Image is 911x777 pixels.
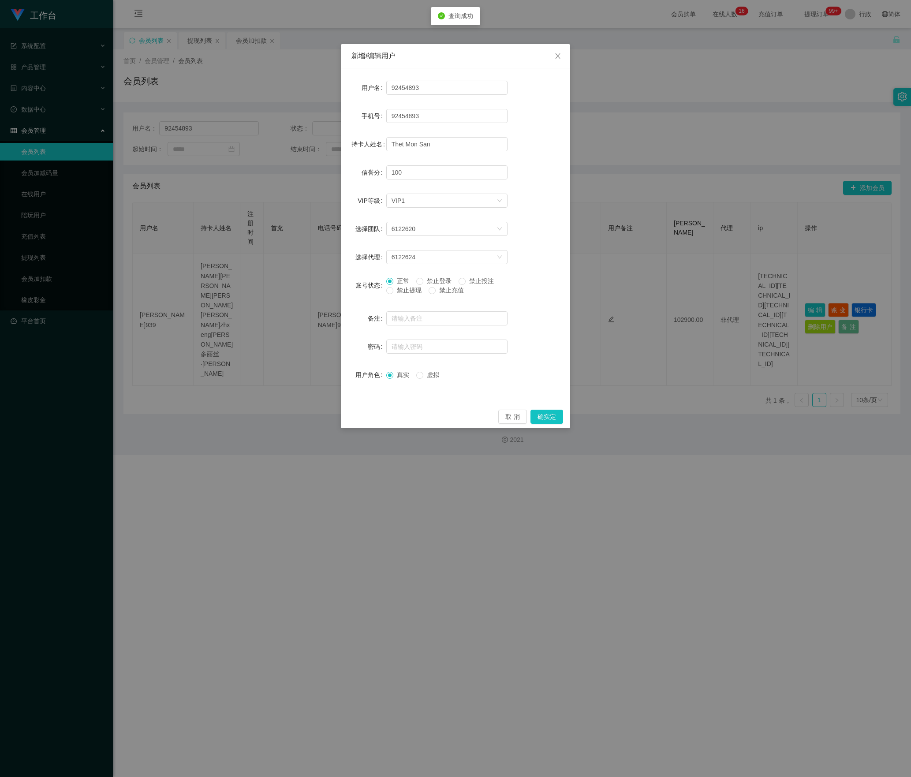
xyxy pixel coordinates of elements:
[439,287,464,294] font: 禁止充值
[358,197,386,204] label: VIP等级：
[545,44,570,69] button: 关闭
[469,277,494,284] font: 禁止投注
[397,277,409,284] font: 正常
[355,371,386,378] label: 用户角色：
[355,282,386,289] label: 账号状态：
[397,371,409,378] font: 真实
[351,141,388,148] label: 持卡人姓名：
[355,254,386,261] label: 选择代理：
[386,311,508,325] input: 请输入备注
[351,141,382,148] font: 持卡人姓名
[438,12,445,19] i: 图标：勾选圆圈
[355,225,380,232] font: 选择团队
[368,343,386,350] label: 密码：
[427,277,452,284] font: 禁止登录
[530,410,563,424] button: 确实定
[386,340,508,354] input: 请输入密码
[362,112,386,120] label: 手机号：
[397,287,422,294] font: 禁止提现
[392,254,416,261] font: 6122624
[392,225,416,232] font: 6122620
[362,112,380,120] font: 手机号
[392,194,405,207] div: VIP1
[386,109,508,123] input: 请输入手机号
[362,169,380,176] font: 信誉分
[368,315,380,322] font: 备注
[448,12,473,19] font: 查询成功
[554,52,561,60] i: 图标： 关闭
[362,84,386,91] label: 用户名：
[355,225,386,232] label: 选择团队：
[497,198,502,204] i: 图标： 下
[427,371,439,378] font: 虚拟
[386,137,508,151] input: 请输入持卡人姓名
[497,226,502,232] i: 图标： 下
[497,254,502,261] i: 图标： 下
[362,84,380,91] font: 用户名
[368,315,386,322] label: 备注：
[386,81,508,95] input: 请输入用户名
[355,282,380,289] font: 账号状态
[355,254,380,261] font: 选择代理
[368,343,380,350] font: 密码
[351,52,396,60] font: 新增/编辑用户
[392,222,416,235] div: 6122611
[355,371,380,378] font: 用户角色
[358,197,380,204] font: VIP等级
[386,165,508,179] input: 请输入信誉分
[362,169,386,176] label: 信誉分：
[392,197,405,204] font: VIP1
[498,410,527,424] button: 取消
